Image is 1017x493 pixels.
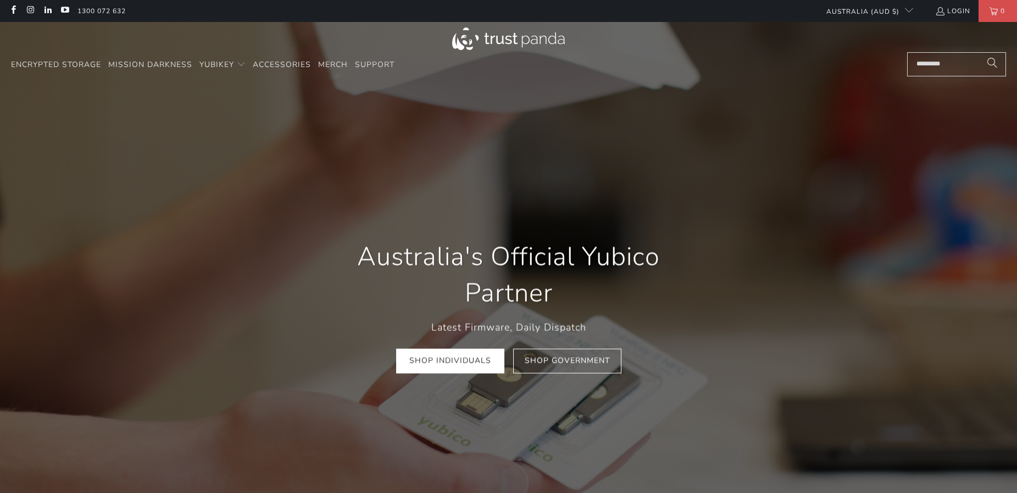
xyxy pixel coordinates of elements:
a: Merch [318,52,348,78]
a: Shop Individuals [396,349,504,374]
button: Search [979,52,1006,76]
a: Encrypted Storage [11,52,101,78]
a: Trust Panda Australia on YouTube [60,7,69,15]
span: Accessories [253,59,311,70]
a: Trust Panda Australia on Instagram [25,7,35,15]
span: Encrypted Storage [11,59,101,70]
a: Trust Panda Australia on LinkedIn [43,7,52,15]
span: Merch [318,59,348,70]
span: Support [355,59,394,70]
a: Login [935,5,970,17]
a: Mission Darkness [108,52,192,78]
a: Accessories [253,52,311,78]
span: Mission Darkness [108,59,192,70]
nav: Translation missing: en.navigation.header.main_nav [11,52,394,78]
a: Support [355,52,394,78]
h1: Australia's Official Yubico Partner [327,239,690,311]
span: YubiKey [199,59,234,70]
a: 1300 072 632 [77,5,126,17]
input: Search... [907,52,1006,76]
img: Trust Panda Australia [452,27,565,50]
p: Latest Firmware, Daily Dispatch [327,319,690,335]
summary: YubiKey [199,52,246,78]
a: Trust Panda Australia on Facebook [8,7,18,15]
a: Shop Government [513,349,621,374]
